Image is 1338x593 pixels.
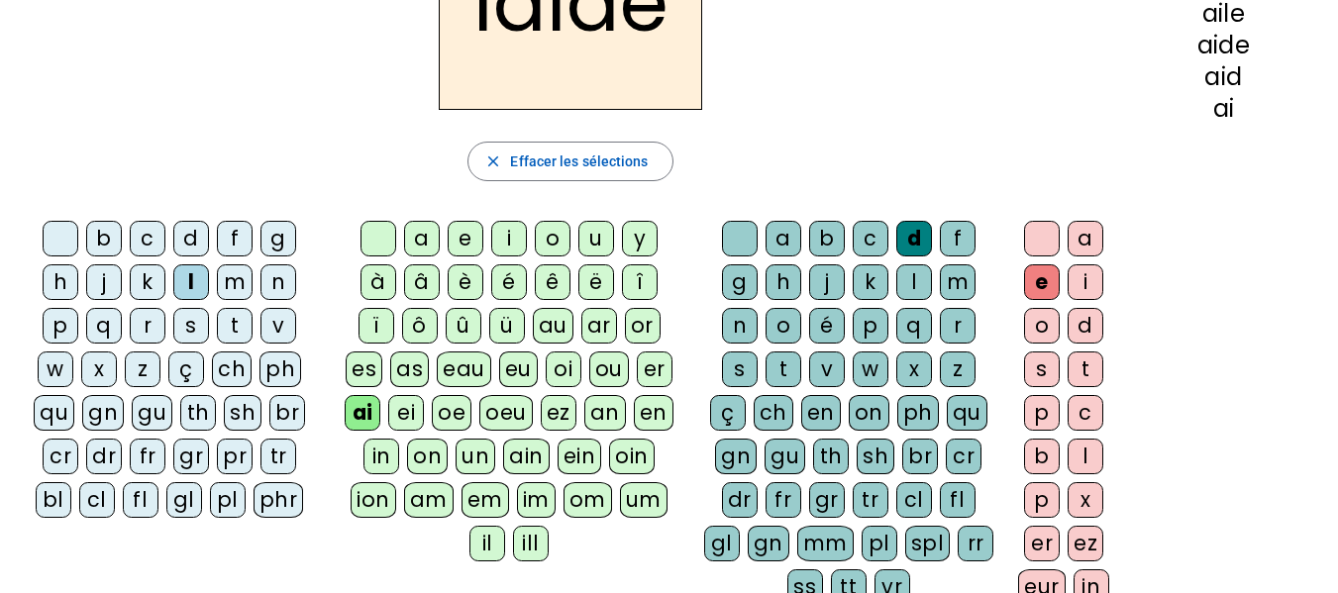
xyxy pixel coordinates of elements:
div: aid [1141,65,1306,89]
div: x [896,351,932,387]
div: w [853,351,888,387]
div: ph [897,395,939,431]
div: on [849,395,889,431]
div: t [766,351,801,387]
div: fr [130,439,165,474]
div: gn [748,526,789,561]
div: em [462,482,509,518]
div: ai [1141,97,1306,121]
div: gn [715,439,757,474]
div: en [634,395,673,431]
div: ein [558,439,602,474]
div: au [533,308,573,344]
div: ph [259,351,301,387]
div: pl [862,526,897,561]
button: Effacer les sélections [467,142,672,181]
div: ei [388,395,424,431]
div: d [173,221,209,256]
div: as [390,351,429,387]
div: x [81,351,117,387]
div: i [491,221,527,256]
div: gl [704,526,740,561]
div: qu [34,395,74,431]
div: a [1068,221,1103,256]
div: in [363,439,399,474]
div: aile [1141,2,1306,26]
div: y [622,221,658,256]
div: n [260,264,296,300]
div: l [1068,439,1103,474]
div: on [407,439,448,474]
div: gr [809,482,845,518]
div: bl [36,482,71,518]
div: oin [609,439,655,474]
div: m [940,264,976,300]
div: è [448,264,483,300]
div: phr [254,482,304,518]
div: qu [947,395,987,431]
div: rr [958,526,993,561]
div: ill [513,526,549,561]
div: fl [940,482,976,518]
span: Effacer les sélections [510,149,648,173]
div: d [1068,308,1103,344]
div: ô [402,308,438,344]
div: o [535,221,570,256]
div: er [1024,526,1060,561]
div: f [940,221,976,256]
div: n [722,308,758,344]
div: sh [224,395,261,431]
div: eau [437,351,491,387]
div: um [620,482,668,518]
div: g [260,221,296,256]
div: ch [212,351,252,387]
div: ç [168,351,204,387]
div: t [1068,351,1103,387]
div: ï [359,308,394,344]
div: s [1024,351,1060,387]
div: im [517,482,556,518]
div: ez [1068,526,1103,561]
div: a [766,221,801,256]
div: z [940,351,976,387]
div: d [896,221,932,256]
div: om [564,482,612,518]
div: q [86,308,122,344]
div: ai [345,395,380,431]
div: oe [432,395,471,431]
div: pl [210,482,246,518]
div: en [801,395,841,431]
div: é [491,264,527,300]
div: fr [766,482,801,518]
div: ez [541,395,576,431]
div: am [404,482,454,518]
div: eu [499,351,538,387]
div: cr [43,439,78,474]
div: tr [260,439,296,474]
div: ç [710,395,746,431]
div: e [448,221,483,256]
div: ion [351,482,396,518]
div: ch [754,395,793,431]
div: th [813,439,849,474]
div: c [130,221,165,256]
div: dr [86,439,122,474]
div: p [1024,482,1060,518]
div: ou [589,351,629,387]
div: s [173,308,209,344]
div: m [217,264,253,300]
div: a [404,221,440,256]
div: un [456,439,495,474]
div: b [809,221,845,256]
div: k [130,264,165,300]
div: br [269,395,305,431]
div: l [896,264,932,300]
div: e [1024,264,1060,300]
div: r [940,308,976,344]
div: i [1068,264,1103,300]
div: mm [797,526,854,561]
div: c [1068,395,1103,431]
div: pr [217,439,253,474]
div: gr [173,439,209,474]
div: c [853,221,888,256]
